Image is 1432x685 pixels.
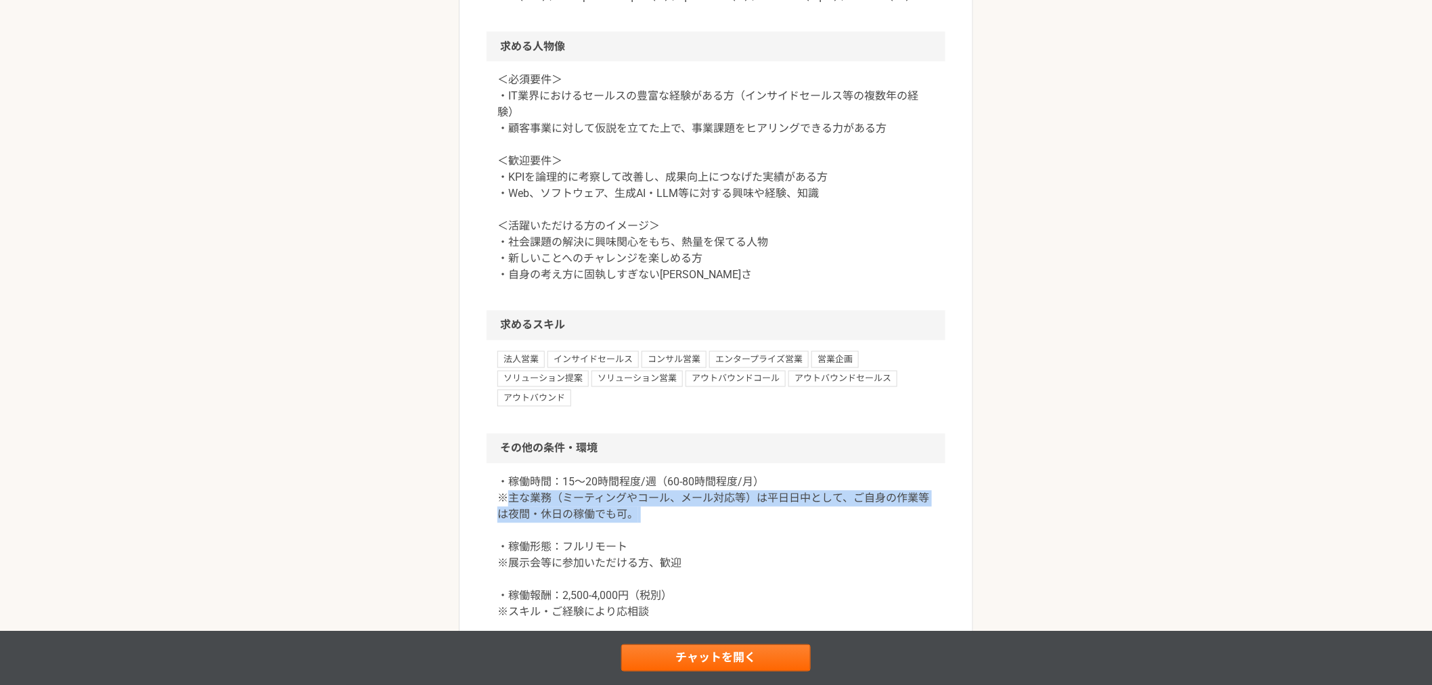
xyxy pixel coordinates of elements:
[788,371,897,387] span: アウトバウンドセールス
[497,371,589,387] span: ソリューション提案
[487,434,945,464] h2: その他の条件・環境
[547,351,639,368] span: インサイドセールス
[591,371,683,387] span: ソリューション営業
[497,474,935,653] p: ・稼働時間：15〜20時間程度/週（60-80時間程度/月） ※主な業務（ミーティングやコール、メール対応等）は平日日中として、ご自身の作業等は夜間・休日の稼働でも可。 ・稼働形態：フルリモート...
[487,32,945,62] h2: 求める人物像
[642,351,707,368] span: コンサル営業
[686,371,786,387] span: アウトバウンドコール
[487,311,945,340] h2: 求めるスキル
[811,351,859,368] span: 営業企画
[497,72,935,284] p: ＜必須要件＞ ・IT業界におけるセールスの豊富な経験がある方（インサイドセールス等の複数年の経験） ・顧客事業に対して仮説を立てた上で、事業課題をヒアリングできる力がある方 ＜歓迎要件＞ ・KP...
[497,390,571,406] span: アウトバウンド
[621,644,811,671] a: チャットを開く
[497,351,545,368] span: 法人営業
[709,351,809,368] span: エンタープライズ営業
